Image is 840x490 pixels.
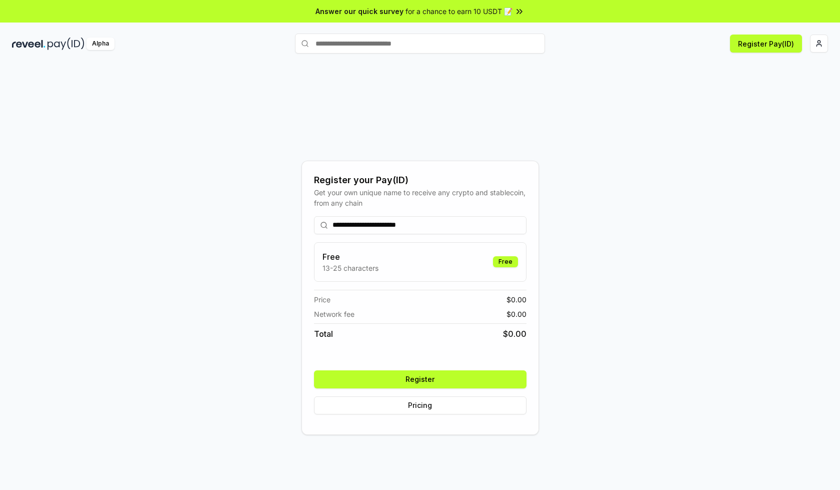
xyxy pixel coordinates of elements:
p: 13-25 characters [322,263,378,273]
img: reveel_dark [12,38,45,50]
span: $ 0.00 [506,309,526,319]
span: $ 0.00 [503,328,526,340]
button: Pricing [314,396,526,414]
span: Answer our quick survey [315,6,403,17]
div: Alpha [86,38,114,50]
div: Register your Pay(ID) [314,173,526,187]
span: for a chance to earn 10 USDT 📝 [405,6,512,17]
h3: Free [322,251,378,263]
span: $ 0.00 [506,294,526,305]
div: Get your own unique name to receive any crypto and stablecoin, from any chain [314,187,526,208]
span: Network fee [314,309,354,319]
button: Register [314,370,526,388]
button: Register Pay(ID) [730,35,802,53]
div: Free [493,256,518,267]
img: pay_id [47,38,84,50]
span: Total [314,328,333,340]
span: Price [314,294,330,305]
